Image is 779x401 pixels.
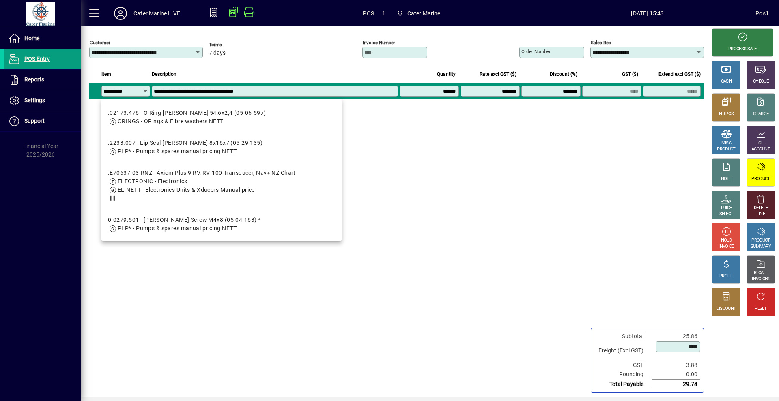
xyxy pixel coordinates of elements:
div: PROFIT [719,273,733,279]
div: CASH [721,79,732,85]
a: Settings [4,90,81,111]
mat-label: Customer [90,40,110,45]
td: 29.74 [652,380,700,389]
div: PRODUCT [717,146,735,152]
div: PROCESS SALE [728,46,757,52]
a: Reports [4,70,81,90]
td: Freight (Excl GST) [594,341,652,360]
div: .2233.007 - Lip Seal [PERSON_NAME] 8x16x7 (05-29-135) [108,139,263,147]
div: PRICE [721,205,732,211]
div: MISC [721,140,731,146]
span: POS [363,7,374,20]
div: CHARGE [753,111,769,117]
td: 0.00 [652,370,700,380]
span: Rate excl GST ($) [480,70,516,79]
div: EFTPOS [719,111,734,117]
span: Discount (%) [550,70,577,79]
div: NOTE [721,176,732,182]
div: LINE [757,211,765,217]
td: 25.86 [652,332,700,341]
span: Cater Marine [407,7,441,20]
mat-label: Order number [521,49,551,54]
div: PRODUCT [751,176,770,182]
span: PLP* - Pumps & spares manual pricing NETT [118,148,237,154]
span: Support [24,118,45,124]
mat-option: 0.2172.142 - O Ring Johnson 90x2,5 (05-06-503) [101,239,342,269]
span: Reports [24,76,44,83]
span: ELECTRONIC - Electronics [118,178,187,184]
div: INVOICE [719,244,734,250]
mat-label: Sales rep [591,40,611,45]
div: PRODUCT [751,238,770,244]
mat-option: 0.0279.501 - Johnson Screw M4x8 (05-04-163) * [101,209,342,239]
div: RESET [755,306,767,312]
div: Pos1 [755,7,769,20]
div: RECALL [754,270,768,276]
div: .E70637-03-RNZ - Axiom Plus 9 RV, RV-100 Transducer, Nav+ NZ Chart [108,169,296,177]
mat-option: .02173.476 - O Ring Johnson 54,6x2,4 (05-06-597) [101,102,342,132]
span: Description [152,70,176,79]
span: Home [24,35,39,41]
span: Extend excl GST ($) [658,70,701,79]
td: Rounding [594,370,652,380]
div: SELECT [719,211,734,217]
a: Support [4,111,81,131]
span: Terms [209,42,258,47]
span: POS Entry [24,56,50,62]
div: .02173.476 - O Ring [PERSON_NAME] 54,6x2,4 (05-06-597) [108,109,266,117]
mat-option: .E70637-03-RNZ - Axiom Plus 9 RV, RV-100 Transducer, Nav+ NZ Chart [101,162,342,209]
td: 3.88 [652,360,700,370]
mat-option: .2233.007 - Lip Seal Johnson 8x16x7 (05-29-135) [101,132,342,162]
td: GST [594,360,652,370]
span: ORINGS - ORings & Fibre washers NETT [118,118,224,124]
span: Item [101,70,111,79]
span: Cater Marine [394,6,444,21]
td: Subtotal [594,332,652,341]
div: ACCOUNT [751,146,770,152]
div: DELETE [754,205,768,211]
span: PLP* - Pumps & spares manual pricing NETT [118,225,237,232]
span: GST ($) [622,70,638,79]
div: GL [758,140,764,146]
div: CHEQUE [753,79,768,85]
span: 1 [382,7,385,20]
span: EL-NETT - Electronics Units & Xducers Manual price [118,187,255,193]
mat-label: Invoice number [363,40,395,45]
a: Home [4,28,81,49]
div: SUMMARY [751,244,771,250]
div: HOLD [721,238,732,244]
button: Profile [108,6,133,21]
span: 7 days [209,50,226,56]
div: INVOICES [752,276,769,282]
td: Total Payable [594,380,652,389]
div: DISCOUNT [717,306,736,312]
span: [DATE] 15:43 [540,7,756,20]
div: 0.0279.501 - [PERSON_NAME] Screw M4x8 (05-04-163) * [108,216,260,224]
span: Quantity [437,70,456,79]
div: Cater Marine LIVE [133,7,180,20]
span: Settings [24,97,45,103]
